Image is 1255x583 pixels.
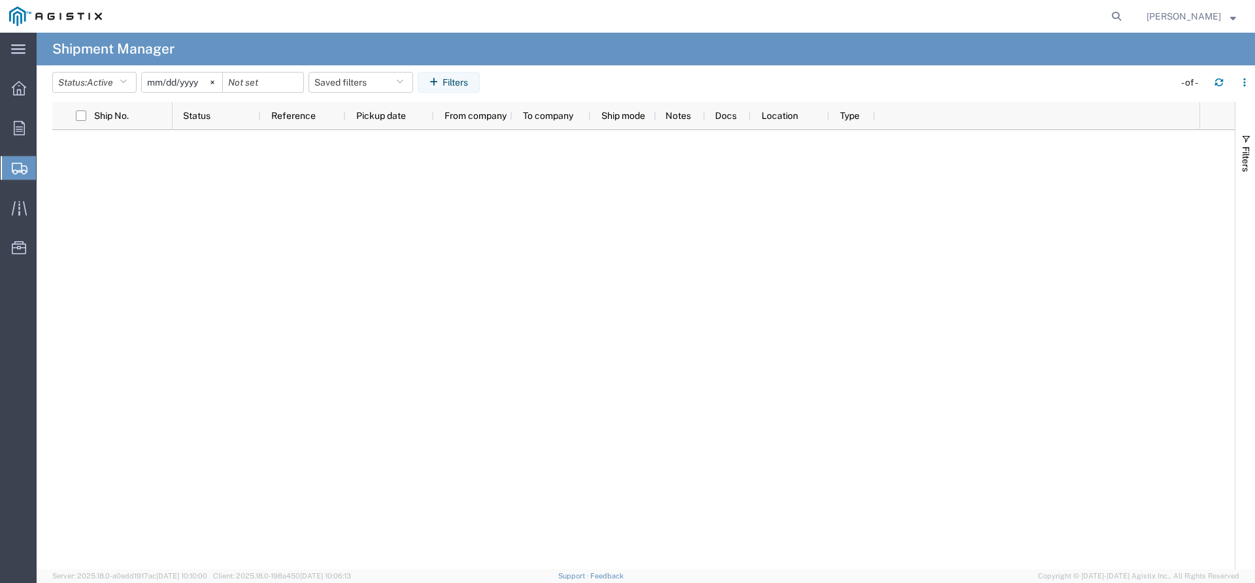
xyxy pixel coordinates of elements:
[156,572,207,580] span: [DATE] 10:10:00
[52,72,137,93] button: Status:Active
[1241,146,1251,172] span: Filters
[418,72,480,93] button: Filters
[665,110,691,121] span: Notes
[1038,571,1239,582] span: Copyright © [DATE]-[DATE] Agistix Inc., All Rights Reserved
[213,572,351,580] span: Client: 2025.18.0-198a450
[523,110,573,121] span: To company
[52,33,175,65] h4: Shipment Manager
[590,572,624,580] a: Feedback
[271,110,316,121] span: Reference
[183,110,210,121] span: Status
[356,110,406,121] span: Pickup date
[601,110,645,121] span: Ship mode
[309,72,413,93] button: Saved filters
[761,110,798,121] span: Location
[142,73,222,92] input: Not set
[223,73,303,92] input: Not set
[444,110,507,121] span: From company
[1146,9,1221,24] span: Christy Paula Cruz
[300,572,351,580] span: [DATE] 10:06:13
[9,7,102,26] img: logo
[52,572,207,580] span: Server: 2025.18.0-a0edd1917ac
[87,77,113,88] span: Active
[840,110,860,121] span: Type
[1146,8,1237,24] button: [PERSON_NAME]
[94,110,129,121] span: Ship No.
[715,110,737,121] span: Docs
[558,572,591,580] a: Support
[1181,76,1204,90] div: - of -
